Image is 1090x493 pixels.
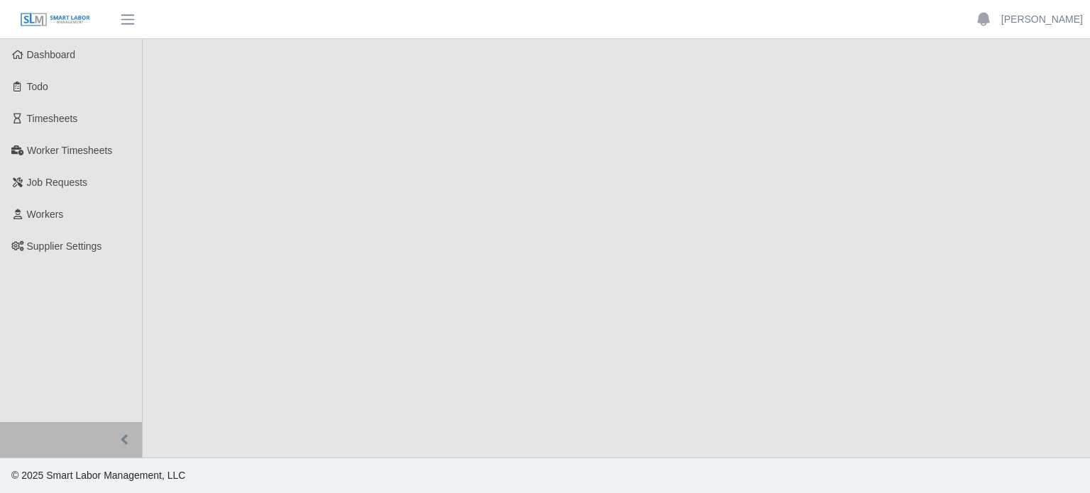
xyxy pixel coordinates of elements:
span: Dashboard [27,49,76,60]
img: SLM Logo [20,12,91,28]
span: Worker Timesheets [27,145,112,156]
span: Timesheets [27,113,78,124]
span: Job Requests [27,177,88,188]
span: Todo [27,81,48,92]
span: © 2025 Smart Labor Management, LLC [11,470,185,481]
span: Supplier Settings [27,240,102,252]
a: [PERSON_NAME] [1001,12,1083,27]
span: Workers [27,209,64,220]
